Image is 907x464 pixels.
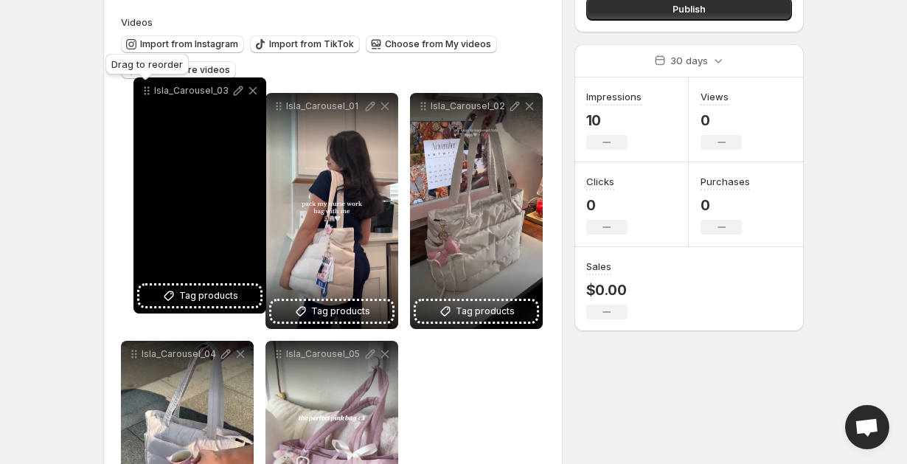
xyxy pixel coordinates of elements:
[431,100,507,112] p: Isla_Carousel_02
[286,100,363,112] p: Isla_Carousel_01
[265,93,398,329] div: Isla_Carousel_01Tag products
[416,301,537,322] button: Tag products
[269,38,354,50] span: Import from TikTok
[586,89,642,104] h3: Impressions
[456,304,515,319] span: Tag products
[673,1,706,16] span: Publish
[271,301,392,322] button: Tag products
[701,89,729,104] h3: Views
[140,38,238,50] span: Import from Instagram
[121,35,244,53] button: Import from Instagram
[133,77,266,314] div: Isla_Carousel_03Tag products
[154,85,231,97] p: Isla_Carousel_03
[701,111,742,129] p: 0
[179,288,238,303] span: Tag products
[366,35,497,53] button: Choose from My videos
[286,348,363,360] p: Isla_Carousel_05
[701,196,750,214] p: 0
[586,281,628,299] p: $0.00
[142,348,218,360] p: Isla_Carousel_04
[586,259,611,274] h3: Sales
[586,111,642,129] p: 10
[670,53,708,68] p: 30 days
[311,304,370,319] span: Tag products
[586,196,628,214] p: 0
[385,38,491,50] span: Choose from My videos
[410,93,543,329] div: Isla_Carousel_02Tag products
[701,174,750,189] h3: Purchases
[139,285,260,306] button: Tag products
[121,16,153,28] span: Videos
[586,174,614,189] h3: Clicks
[250,35,360,53] button: Import from TikTok
[845,405,889,449] a: Open chat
